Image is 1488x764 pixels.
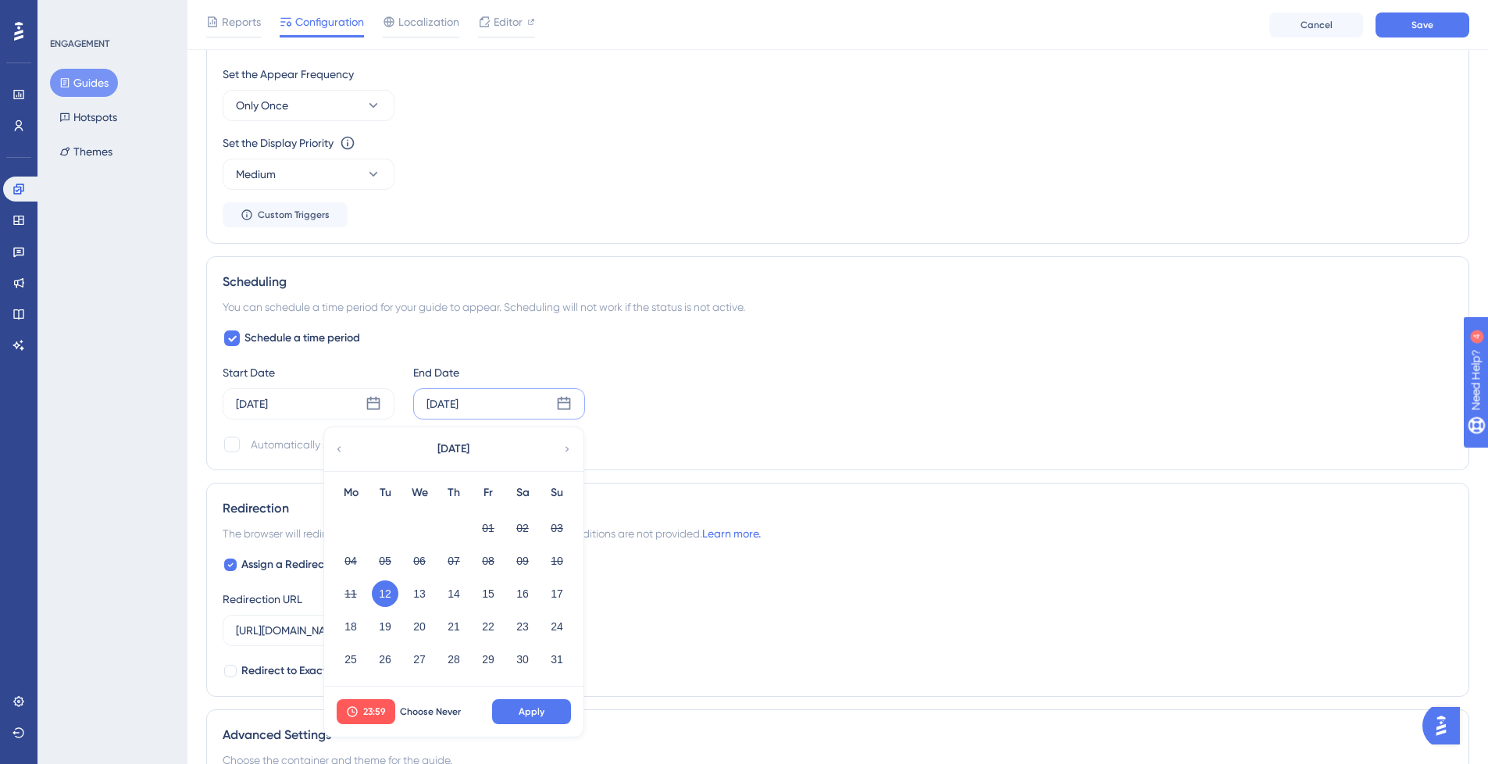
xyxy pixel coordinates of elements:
[223,363,394,382] div: Start Date
[426,394,459,413] div: [DATE]
[337,613,364,640] button: 18
[544,580,570,607] button: 17
[544,613,570,640] button: 24
[494,12,523,31] span: Editor
[223,524,761,543] span: The browser will redirect to the “Redirection URL” when the Targeting Conditions are not provided.
[509,646,536,673] button: 30
[368,484,402,502] div: Tu
[372,613,398,640] button: 19
[236,96,288,115] span: Only Once
[1411,19,1433,31] span: Save
[223,65,1453,84] div: Set the Appear Frequency
[222,12,261,31] span: Reports
[251,435,573,454] div: Automatically set as “Inactive” when the scheduled period is over.
[236,394,268,413] div: [DATE]
[337,699,395,724] button: 23:59
[544,646,570,673] button: 31
[544,548,570,574] button: 10
[258,209,330,221] span: Custom Triggers
[241,555,365,574] span: Assign a Redirection URL
[441,646,467,673] button: 28
[50,37,109,50] div: ENGAGEMENT
[223,202,348,227] button: Custom Triggers
[475,646,501,673] button: 29
[509,515,536,541] button: 02
[337,646,364,673] button: 25
[475,515,501,541] button: 01
[223,90,394,121] button: Only Once
[441,580,467,607] button: 14
[1376,12,1469,37] button: Save
[395,699,466,724] button: Choose Never
[109,8,113,20] div: 4
[223,159,394,190] button: Medium
[334,484,368,502] div: Mo
[375,434,531,465] button: [DATE]
[505,484,540,502] div: Sa
[475,613,501,640] button: 22
[400,705,461,718] span: Choose Never
[372,646,398,673] button: 26
[223,298,1453,316] div: You can schedule a time period for your guide to appear. Scheduling will not work if the status i...
[413,363,585,382] div: End Date
[372,548,398,574] button: 05
[702,527,761,540] a: Learn more.
[223,726,1453,744] div: Advanced Settings
[372,580,398,607] button: 12
[437,440,469,459] span: [DATE]
[295,12,364,31] span: Configuration
[50,103,127,131] button: Hotspots
[475,580,501,607] button: 15
[406,580,433,607] button: 13
[509,613,536,640] button: 23
[509,580,536,607] button: 16
[223,273,1453,291] div: Scheduling
[1269,12,1363,37] button: Cancel
[492,699,571,724] button: Apply
[398,12,459,31] span: Localization
[540,484,574,502] div: Su
[236,165,276,184] span: Medium
[363,705,386,718] span: 23:59
[402,484,437,502] div: We
[50,69,118,97] button: Guides
[241,662,348,680] span: Redirect to Exact URL
[406,646,433,673] button: 27
[509,548,536,574] button: 09
[1301,19,1333,31] span: Cancel
[519,705,544,718] span: Apply
[244,329,360,348] span: Schedule a time period
[406,613,433,640] button: 20
[441,613,467,640] button: 21
[223,499,1453,518] div: Redirection
[1422,702,1469,749] iframe: UserGuiding AI Assistant Launcher
[437,484,471,502] div: Th
[441,548,467,574] button: 07
[337,580,364,607] button: 11
[471,484,505,502] div: Fr
[475,548,501,574] button: 08
[337,548,364,574] button: 04
[223,590,302,609] div: Redirection URL
[236,622,487,639] input: https://www.example.com/
[50,137,122,166] button: Themes
[223,134,334,152] div: Set the Display Priority
[406,548,433,574] button: 06
[37,4,98,23] span: Need Help?
[544,515,570,541] button: 03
